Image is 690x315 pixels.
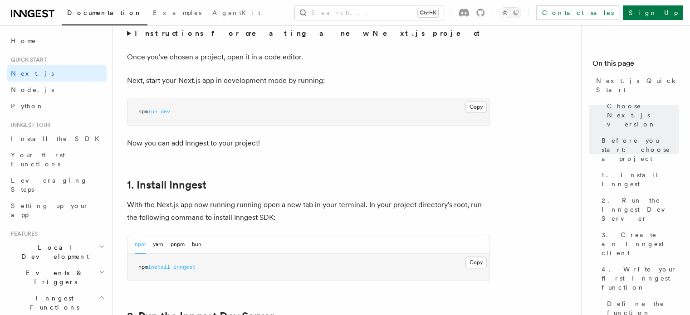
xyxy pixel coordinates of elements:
[7,65,107,82] a: Next.js
[7,230,38,237] span: Features
[602,265,679,292] span: 4. Write your first Inngest function
[207,3,266,24] a: AgentKit
[295,5,444,20] button: Search...Ctrl+K
[602,230,679,257] span: 3. Create an Inngest client
[592,58,679,73] h4: On this page
[127,179,206,191] a: 1. Install Inngest
[7,239,107,265] button: Local Development
[148,108,157,115] span: run
[11,177,88,193] span: Leveraging Steps
[135,29,484,38] strong: Instructions for creating a new Next.js project
[135,235,146,254] button: npm
[598,132,679,167] a: Before you start: choose a project
[598,261,679,296] a: 4. Write your first Inngest function
[192,235,201,254] button: bun
[602,136,679,163] span: Before you start: choose a project
[212,9,260,16] span: AgentKit
[7,294,98,312] span: Inngest Functions
[7,268,99,286] span: Events & Triggers
[127,74,490,87] p: Next, start your Next.js app in development mode by running:
[602,196,679,223] span: 2. Run the Inngest Dev Server
[173,264,196,270] span: inngest
[138,264,148,270] span: npm
[7,98,107,114] a: Python
[7,243,99,261] span: Local Development
[127,137,490,150] p: Now you can add Inngest to your project!
[598,192,679,227] a: 2. Run the Inngest Dev Server
[7,172,107,198] a: Leveraging Steps
[11,151,65,168] span: Your first Functions
[7,121,51,129] span: Inngest tour
[7,56,47,63] span: Quick start
[127,51,490,63] p: Once you've chosen a project, open it in a code editor.
[127,199,490,224] p: With the Next.js app now running running open a new tab in your terminal. In your project directo...
[7,265,107,290] button: Events & Triggers
[153,235,163,254] button: yarn
[602,170,679,189] span: 1. Install Inngest
[7,147,107,172] a: Your first Functions
[598,227,679,261] a: 3. Create an Inngest client
[7,198,107,223] a: Setting up your app
[7,131,107,147] a: Install the SDK
[127,27,490,40] summary: Instructions for creating a new Next.js project
[623,5,683,20] a: Sign Up
[499,7,521,18] button: Toggle dark mode
[171,235,185,254] button: pnpm
[7,82,107,98] a: Node.js
[11,102,44,110] span: Python
[153,9,201,16] span: Examples
[67,9,142,16] span: Documentation
[11,36,36,45] span: Home
[465,257,487,268] button: Copy
[596,76,679,94] span: Next.js Quick Start
[148,264,170,270] span: install
[11,202,89,218] span: Setting up your app
[147,3,207,24] a: Examples
[607,102,679,129] span: Choose Next.js version
[603,98,679,132] a: Choose Next.js version
[592,73,679,98] a: Next.js Quick Start
[161,108,170,115] span: dev
[465,101,487,113] button: Copy
[7,33,107,49] a: Home
[598,167,679,192] a: 1. Install Inngest
[138,108,148,115] span: npm
[418,8,438,17] kbd: Ctrl+K
[11,86,54,93] span: Node.js
[62,3,147,25] a: Documentation
[11,70,54,77] span: Next.js
[536,5,619,20] a: Contact sales
[11,135,105,142] span: Install the SDK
